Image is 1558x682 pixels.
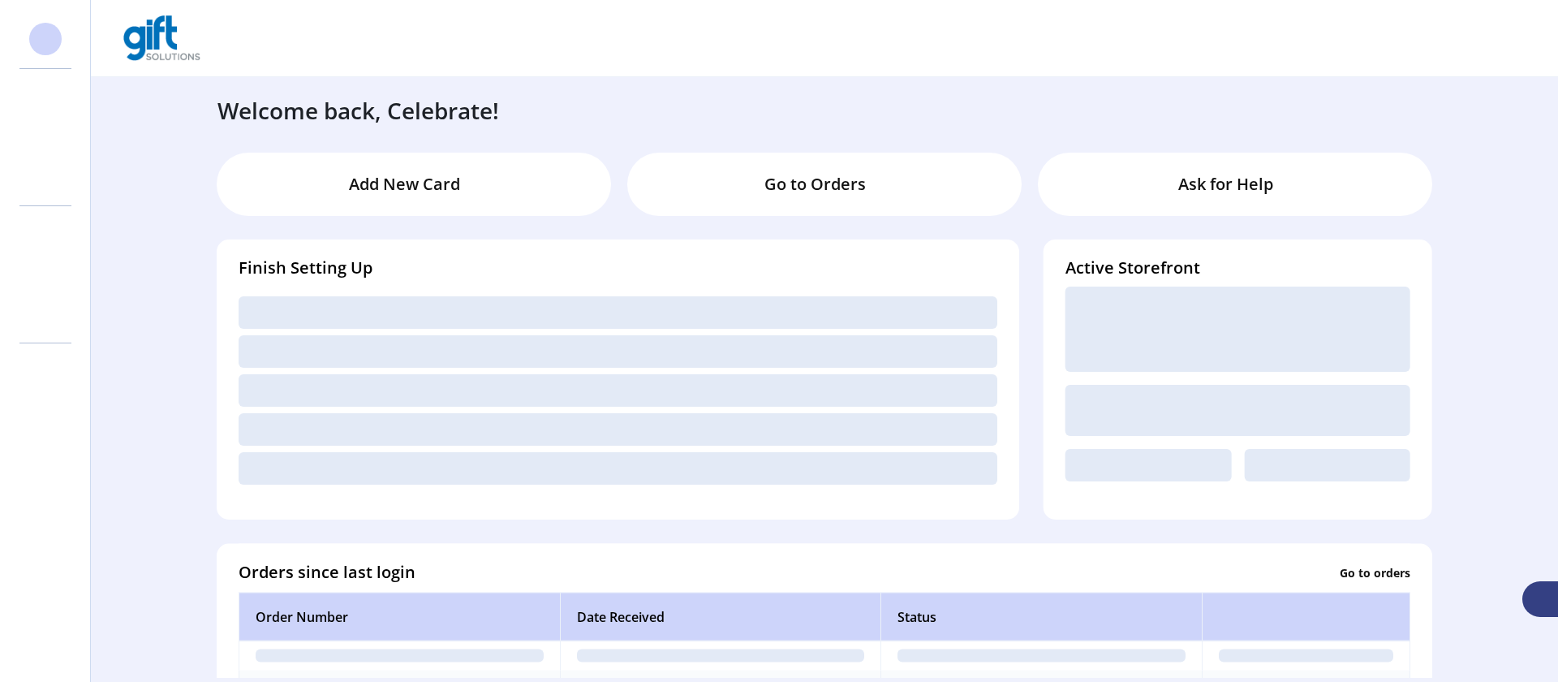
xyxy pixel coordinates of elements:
[1386,25,1412,51] button: menu
[1178,172,1273,196] p: Ask for Help
[560,593,881,641] th: Date Received
[239,256,997,280] h4: Finish Setting Up
[1500,25,1526,51] button: menu
[123,15,200,61] img: logo
[239,560,415,585] h4: Orders since last login
[1065,256,1410,280] h4: Active Storefront
[1340,563,1410,581] p: Go to orders
[217,93,499,127] h3: Welcome back, Celebrate!
[764,172,866,196] p: Go to Orders
[349,172,460,196] p: Add New Card
[880,593,1202,641] th: Status
[239,593,560,641] th: Order Number
[1443,25,1469,51] button: Publisher Panel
